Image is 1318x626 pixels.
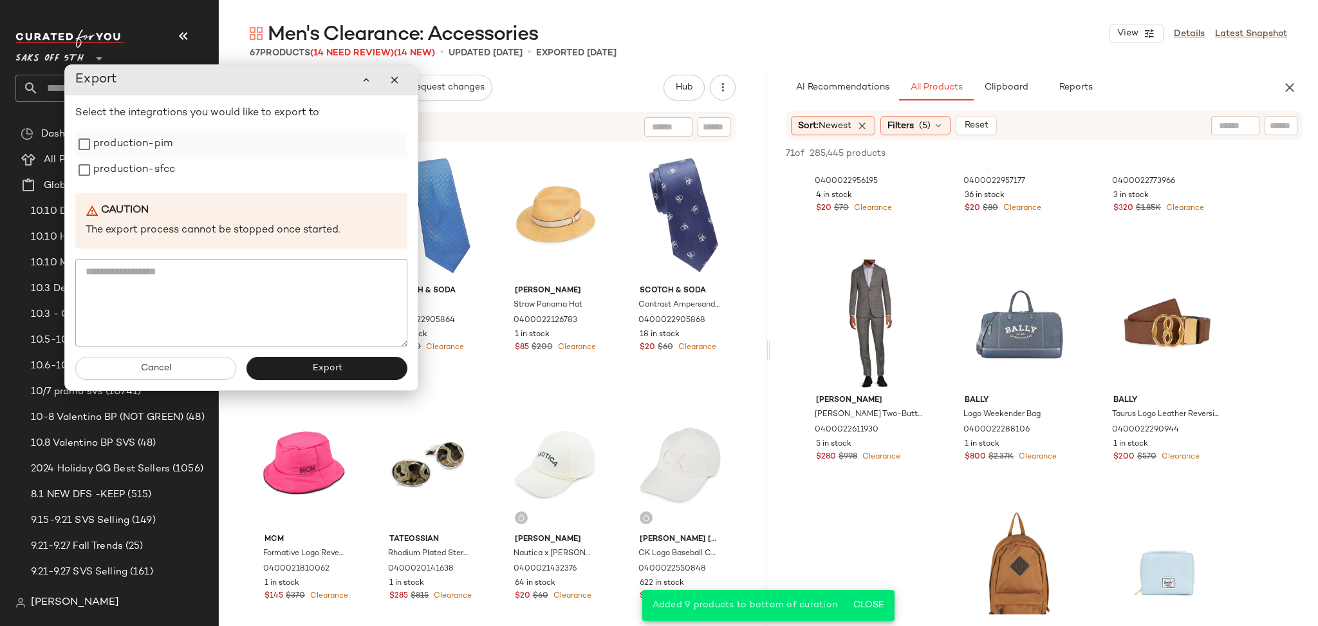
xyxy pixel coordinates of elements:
span: Reports [1058,82,1092,93]
span: Clipboard [983,82,1028,93]
span: Formative Logo Reversible Bucket Hat [263,548,344,560]
span: (149) [129,513,156,528]
span: 2024 Holiday GG Best Sellers [31,462,170,477]
span: Clearance [1164,204,1204,213]
span: Export [311,363,342,374]
span: 0400022957177 [963,176,1025,187]
span: Clearance [1016,453,1057,461]
span: $800 [965,451,986,463]
span: [PERSON_NAME] [PERSON_NAME] [640,534,721,545]
p: The export process cannot be stopped once started. [86,223,397,238]
span: $370 [286,591,305,602]
span: $60 [658,342,673,354]
span: $60 [533,591,548,602]
img: svg%3e [250,27,263,40]
button: View [1109,24,1164,43]
span: $2.37K [988,451,1014,463]
div: Products [250,46,435,60]
span: Hub [675,82,693,93]
span: 1 in stock [1113,439,1148,450]
a: Latest Snapshot [1215,27,1287,41]
span: (1056) [170,462,203,477]
span: (14 Need Review) [310,48,394,58]
span: 0400022126783 [514,315,577,327]
span: Clearance [555,343,596,352]
p: Exported [DATE] [536,46,617,60]
span: 0400022288106 [963,424,1030,436]
span: 36 in stock [965,190,1005,202]
span: Clearance [431,592,472,600]
span: All Products [44,153,101,167]
span: Clearance [308,592,348,600]
span: 1 in stock [389,578,424,589]
span: (48) [183,410,205,425]
span: Logo Weekender Bag [963,409,1041,421]
span: 0400022550848 [638,564,706,575]
span: 9.15-9.21 SVS Selling [31,513,129,528]
img: svg%3e [15,598,26,608]
span: 622 in stock [640,578,684,589]
span: $80 [983,203,998,214]
span: Sort: [798,119,851,133]
span: $70 [834,203,849,214]
span: $280 [816,451,836,463]
span: $85 [515,342,529,354]
span: View [1117,28,1138,39]
span: 10.3 - OCT aged sale SVS [31,307,154,322]
span: (48) [135,436,156,451]
span: 64 in stock [515,578,555,589]
img: 0400022611930_GREY [806,260,935,390]
span: $20 [640,591,655,602]
button: Request changes [402,75,492,100]
span: [PERSON_NAME] [515,285,596,297]
span: All Products [910,82,963,93]
span: 10-8 Valentino BP (NOT GREEN) [31,410,183,425]
span: Clearance [551,592,591,600]
span: Scotch & Soda [640,285,721,297]
span: [PERSON_NAME] [31,595,119,611]
span: Reset [963,120,988,131]
span: Dashboard [41,127,92,142]
span: $20 [816,203,831,214]
img: cfy_white_logo.C9jOOHJF.svg [15,30,125,48]
img: svg%3e [642,514,650,522]
span: [PERSON_NAME] Two-Button Wool Slim-Fit Suit [815,409,924,421]
span: Request changes [410,82,485,93]
span: Newest [819,121,851,131]
span: 10.5-10.11 SVS Selling [31,333,137,348]
img: 0400021810062 [254,399,356,529]
img: svg%3e [21,128,33,140]
span: 10.8 Valentino BP SVS [31,436,135,451]
span: 1 in stock [515,329,550,341]
img: 0400022550848_BONE [629,399,731,529]
span: • [528,45,531,61]
span: Mcm [265,534,346,545]
span: Close [853,600,884,611]
span: Clearance [676,343,716,352]
span: Scotch & Soda [389,285,470,297]
p: Select the integrations you would like to export to [75,106,407,121]
span: 285,445 products [810,147,886,160]
span: 1 in stock [265,578,299,589]
span: 9.21-9.27 Fall Trends [31,539,123,554]
span: Tateossian [389,534,470,545]
span: $1.85K [1136,203,1161,214]
span: Taurus Logo Leather Reversible Belt [1112,409,1221,421]
span: $145 [265,591,283,602]
span: Men's Clearance: Accessories [268,22,538,48]
img: 0400022290944_BROWN [1103,260,1232,390]
span: Clearance [1001,204,1041,213]
span: $570 [1137,451,1156,463]
span: 10.10 McQueen Flash SVS [31,256,156,270]
span: [PERSON_NAME] [515,534,596,545]
span: 10.10 Designer Sale [31,204,125,219]
span: 0400021432376 [514,564,577,575]
span: 10/7 promo svs [31,384,103,399]
span: $285 [389,591,408,602]
span: AI Recommendations [795,82,889,93]
span: Straw Panama Hat [514,299,582,311]
span: $998 [839,451,857,463]
span: 0400022773966 [1112,176,1175,187]
span: Clearance [1159,453,1200,461]
span: 0400022905868 [638,315,705,327]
